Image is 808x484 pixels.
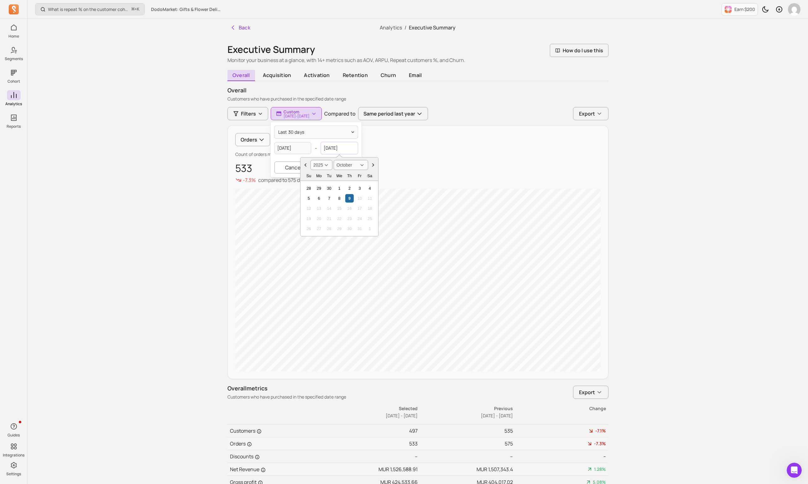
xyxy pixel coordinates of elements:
button: Guides [7,420,21,439]
span: -- [603,453,606,460]
span: Executive Summary [409,24,456,31]
p: Home [8,34,19,39]
div: Not available Saturday, October 11th, 2025 [365,194,374,203]
div: Choose Tuesday, October 7th, 2025 [325,194,333,203]
div: Choose Thursday, October 9th, 2025 [345,194,353,203]
p: Custom [284,109,310,114]
button: Same period last year [358,107,428,120]
button: Orders [235,133,270,146]
button: How do I use this [550,44,608,57]
div: Saturday [365,172,374,180]
div: Not available Monday, October 20th, 2025 [315,214,323,223]
div: Choose Monday, October 6th, 2025 [315,194,323,203]
p: Guides [8,433,20,438]
div: Choose Sunday, October 5th, 2025 [305,194,313,203]
div: Not available Tuesday, October 28th, 2025 [325,224,333,233]
p: [DATE] - [DATE] [284,114,310,118]
div: Choose Sunday, September 28th, 2025 [305,184,313,193]
div: Not available Sunday, October 26th, 2025 [305,224,313,233]
span: / [402,24,409,31]
button: Back [227,21,253,34]
div: Tuesday [325,172,333,180]
td: Discounts [227,450,323,463]
div: Not available Thursday, October 30th, 2025 [345,224,353,233]
td: 533 [323,437,418,450]
div: Not available Saturday, October 25th, 2025 [365,214,374,223]
button: What is repeat % on the customer cohort page? How is it defined?⌘+K [35,3,145,15]
kbd: K [137,7,139,12]
kbd: ⌘ [131,6,135,13]
button: Earn $200 [722,3,758,16]
div: Not available Wednesday, October 29th, 2025 [335,224,343,233]
span: -7.1% [595,428,606,434]
span: 575 [288,177,296,183]
div: Not available Friday, October 10th, 2025 [355,194,364,203]
span: 1.28% [594,466,606,472]
p: Customers who have purchased in the specified date range [227,394,346,400]
div: Choose Thursday, October 2nd, 2025 [345,184,353,193]
div: Not available Saturday, October 18th, 2025 [365,204,374,213]
div: Not available Thursday, October 23rd, 2025 [345,214,353,223]
div: Not available Monday, October 27th, 2025 [315,224,323,233]
button: last 30 days [274,126,358,138]
div: Choose Tuesday, September 30th, 2025 [325,184,333,193]
div: Not available Thursday, October 16th, 2025 [345,204,353,213]
h1: Executive Summary [227,44,465,55]
button: Export [573,107,608,120]
div: Not available Friday, October 17th, 2025 [355,204,364,213]
div: Not available Saturday, November 1st, 2025 [365,224,374,233]
p: Earn $200 [734,6,755,13]
div: Not available Monday, October 13th, 2025 [315,204,323,213]
span: acquisition [258,70,296,80]
div: Friday [355,172,364,180]
p: Integrations [3,453,24,458]
p: Reports [7,124,21,129]
td: Net Revenue [227,463,323,476]
div: Choose Date [300,157,378,236]
div: Wednesday [335,172,343,180]
td: Customers [227,425,323,437]
p: Previous [418,405,513,412]
span: overall [227,70,255,81]
p: Cohort [8,79,20,84]
td: -- [418,450,513,463]
p: Selected [323,405,418,412]
div: Not available Sunday, October 19th, 2025 [305,214,313,223]
span: Filters [241,110,256,117]
p: compared to during [DATE] - [DATE] [258,176,347,184]
button: Toggle dark mode [759,3,772,16]
td: MUR 1,526,588.91 [323,463,418,476]
button: Filters [227,107,268,120]
input: yyyy-mm-dd [321,142,358,154]
p: Segments [5,56,23,61]
span: churn [375,70,401,80]
img: avatar [788,3,800,16]
span: - [315,144,317,152]
div: Thursday [345,172,353,180]
div: Not available Friday, October 31st, 2025 [355,224,364,233]
p: Compared to [324,110,356,117]
a: Analytics [380,24,402,31]
p: Analytics [5,101,22,106]
span: -7.3% [594,440,606,447]
div: Monday [315,172,323,180]
button: Cancel [274,162,313,173]
div: Month October, 2025 [302,183,376,234]
span: Export [579,110,595,117]
p: Customers who have purchased in the specified date range [227,96,608,102]
input: yyyy-mm-dd [274,142,311,154]
div: Not available Tuesday, October 14th, 2025 [325,204,333,213]
div: Choose Monday, September 29th, 2025 [315,184,323,193]
span: + [132,6,139,13]
span: email [404,70,427,80]
span: Export [579,389,595,396]
p: -7.3% [243,176,256,184]
div: Not available Tuesday, October 21st, 2025 [325,214,333,223]
p: Overall metrics [227,384,346,393]
button: Custom[DATE]-[DATE] [271,107,322,120]
td: 535 [418,425,513,437]
div: Sunday [305,172,313,180]
div: Choose Wednesday, October 8th, 2025 [335,194,343,203]
div: Not available Sunday, October 12th, 2025 [305,204,313,213]
td: Orders [227,437,323,450]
